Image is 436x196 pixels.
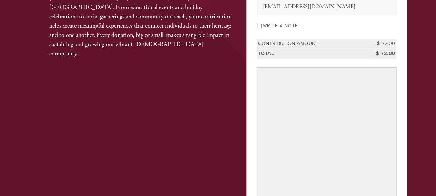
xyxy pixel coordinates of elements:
[365,39,396,49] td: $ 72.00
[257,39,365,49] td: Contribution Amount
[263,23,298,29] label: Write a note
[365,49,396,59] td: $ 72.00
[257,49,365,59] td: Total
